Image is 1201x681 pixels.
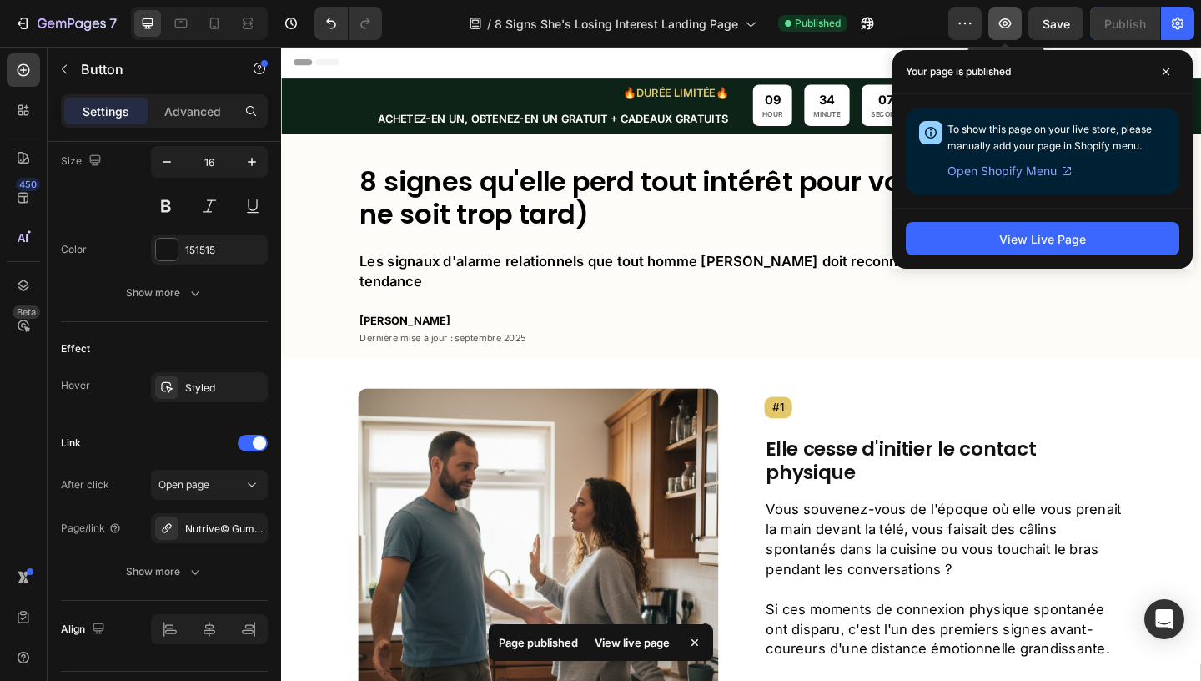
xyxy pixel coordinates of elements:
[523,48,545,68] div: 09
[1104,15,1146,33] div: Publish
[61,521,122,536] div: Page/link
[16,178,40,191] div: 450
[1090,7,1160,40] button: Publish
[185,243,264,258] div: 151515
[499,634,578,651] p: Page published
[185,381,264,396] div: Styled
[61,150,105,173] div: Size
[61,477,109,492] div: After click
[487,15,491,33] span: /
[7,7,124,40] button: 7
[164,103,221,120] p: Advanced
[61,242,87,257] div: Color
[83,103,129,120] p: Settings
[61,341,90,356] div: Effect
[641,48,674,68] div: 07
[999,230,1086,248] div: View Live Page
[1144,599,1184,639] div: Open Intercom Messenger
[525,424,917,477] h2: Elle cesse d'initier le contact physique
[947,161,1057,181] span: Open Shopify Menu
[85,290,183,305] strong: [PERSON_NAME]
[314,7,382,40] div: Undo/Redo
[13,305,40,319] div: Beta
[906,63,1011,80] p: Your page is published
[579,68,608,79] p: Minute
[585,631,680,654] div: View live page
[525,381,555,404] button: <p>#1</p>
[947,123,1152,152] span: To show this page on your live store, please manually add your page in Shopify menu.
[83,128,917,201] h1: 8 signes qu'elle perd tout intérêt pour vous (avant qu'il ne soit trop tard)
[906,222,1179,255] button: View Live Page
[795,16,841,31] span: Published
[85,310,916,325] p: Dernière mise à jour : septembre 2025
[281,47,1201,681] iframe: Design area
[534,385,547,400] p: #1
[126,563,204,580] div: Show more
[641,68,674,79] p: Second
[61,557,268,587] button: Show more
[61,436,81,451] div: Link
[158,478,209,491] span: Open page
[83,221,917,268] h1: Les signaux d'alarme relationnels que tout homme [PERSON_NAME] doit reconnaître... et comment inv...
[1043,17,1070,31] span: Save
[81,59,223,79] p: Button
[1028,7,1083,40] button: Save
[151,470,268,500] button: Open page
[109,13,117,33] p: 7
[523,68,545,79] p: Hour
[61,278,268,308] button: Show more
[527,492,916,579] p: Vous souvenez-vous de l'époque où elle vous prenait la main devant la télé, vous faisait des câli...
[61,618,108,641] div: Align
[579,48,608,68] div: 34
[126,285,204,301] div: Show more
[61,378,90,393] div: Hover
[527,579,916,666] p: Si ces moments de connexion physique spontanée ont disparu, c'est l'un des premiers signes avant-...
[185,522,264,537] div: Nutrive© Gummies Pures De Shilajit
[495,15,738,33] span: 8 Signs She's Losing Interest Landing Page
